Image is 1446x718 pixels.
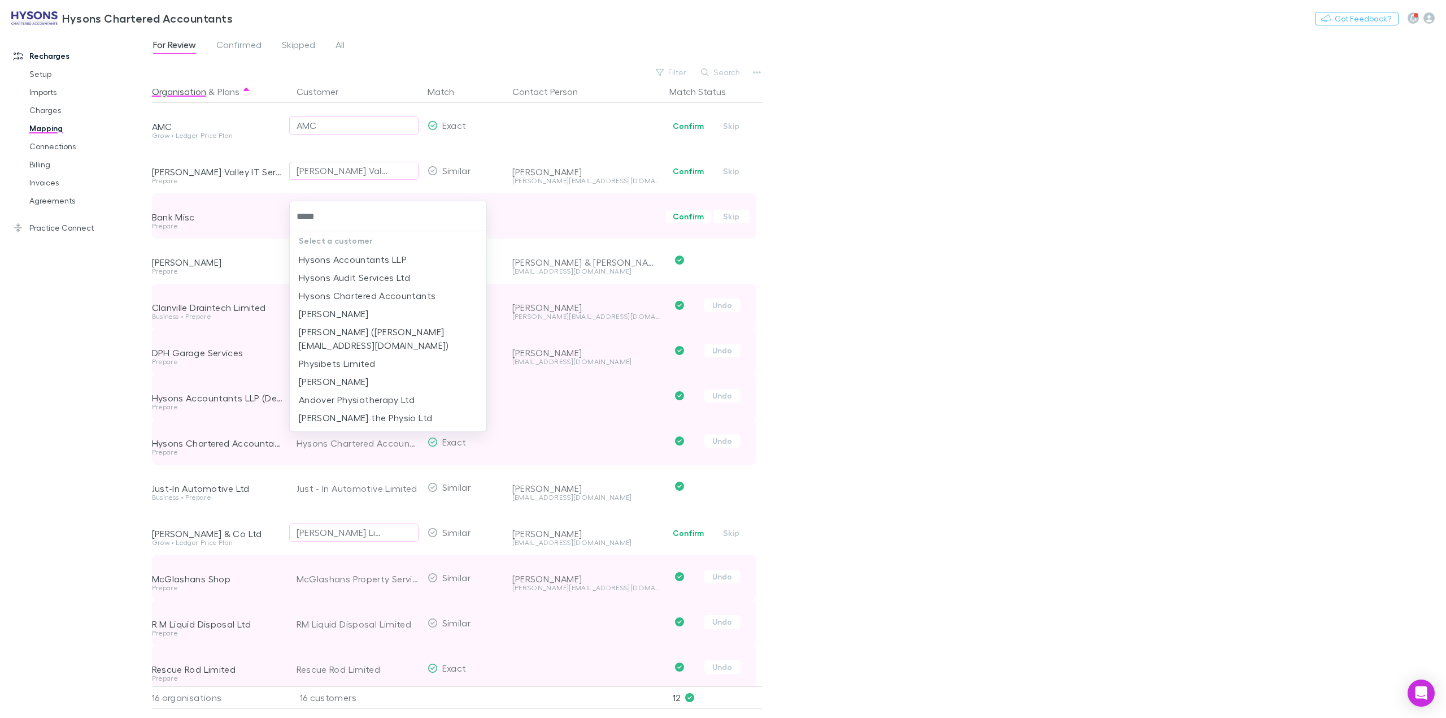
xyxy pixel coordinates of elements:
li: [PERSON_NAME] [290,373,486,391]
li: Hysons Audit Services Ltd [290,269,486,287]
div: Open Intercom Messenger [1408,680,1435,707]
p: Select a customer [290,231,486,250]
li: [PERSON_NAME] ([PERSON_NAME][EMAIL_ADDRESS][DOMAIN_NAME]) [290,323,486,354]
li: Physibets Limited [290,354,486,373]
li: [PERSON_NAME] [290,305,486,323]
li: Andover Physiotherapy Ltd [290,391,486,409]
li: [PERSON_NAME] the Physio Ltd [290,409,486,427]
li: Hysons Chartered Accountants [290,287,486,305]
li: Hysons Accountants LLP [290,250,486,269]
